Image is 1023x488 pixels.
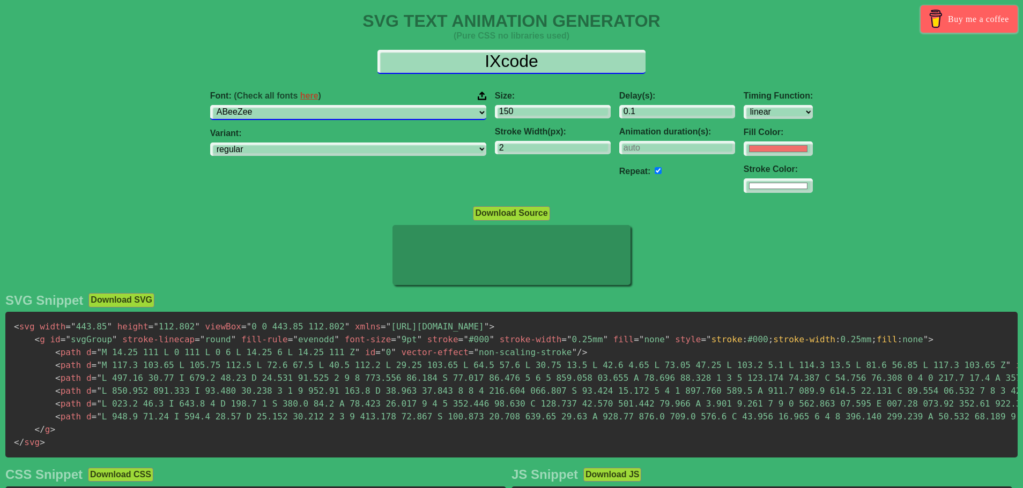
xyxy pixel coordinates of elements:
button: Download JS [583,468,641,482]
span: " [71,321,76,332]
span: " [112,334,117,344]
span: round [195,334,236,344]
span: " [97,373,102,383]
span: </ [14,437,24,447]
span: g [35,334,45,344]
span: height [117,321,149,332]
span: path [55,360,81,370]
span: d [86,386,92,396]
span: : [898,334,903,344]
label: Delay(s): [619,91,735,101]
span: #000 [458,334,494,344]
span: < [55,373,61,383]
span: 0 0 443.85 112.802 [241,321,350,332]
span: ; [871,334,877,344]
span: svg [14,437,40,447]
span: " [97,386,102,396]
span: 0 [375,347,396,357]
span: " [1006,360,1011,370]
span: stroke-width [500,334,562,344]
span: = [92,347,97,357]
input: 100 [495,105,611,118]
span: = [149,321,154,332]
span: = [92,373,97,383]
span: g [35,424,50,434]
span: = [634,334,639,344]
span: = [391,334,396,344]
a: Buy me a coffee [921,5,1018,33]
span: " [334,334,339,344]
input: 0.1s [619,105,735,118]
span: vector-effect [402,347,469,357]
a: here [300,91,318,100]
span: " [345,321,350,332]
span: fill-rule [241,334,288,344]
span: none [634,334,670,344]
span: " [97,347,102,357]
span: d [86,360,92,370]
h2: SVG Snippet [5,293,83,308]
input: Input Text Here [377,50,646,74]
span: d [86,347,92,357]
span: 112.802 [149,321,200,332]
span: = [92,399,97,409]
label: Stroke Width(px): [495,127,611,137]
span: < [55,360,61,370]
span: xmlns [355,321,381,332]
label: Variant: [210,129,486,138]
span: svg [14,321,35,332]
span: stroke [427,334,458,344]
span: > [489,321,494,332]
span: M 117.3 103.65 L 105.75 112.5 L 72.6 67.5 L 40.5 112.2 L 29.25 103.65 L 64.5 57.6 L 30.75 13.5 L ... [92,360,1011,370]
span: </ [35,424,45,434]
span: = [92,411,97,422]
span: = [65,321,71,332]
span: Font: [210,91,321,101]
span: path [55,399,81,409]
span: " [473,347,479,357]
span: " [200,334,205,344]
span: d [86,373,92,383]
span: path [55,386,81,396]
span: " [923,334,929,344]
span: " [572,347,577,357]
span: fill [613,334,634,344]
span: > [50,424,55,434]
span: d [86,411,92,422]
span: = [241,321,247,332]
span: = [92,360,97,370]
span: " [247,321,252,332]
button: Download Source [473,206,550,220]
span: : [743,334,748,344]
span: > [928,334,933,344]
span: non-scaling-stroke [469,347,577,357]
span: id [50,334,60,344]
span: id [365,347,375,357]
span: =" [701,334,711,344]
span: = [92,386,97,396]
span: svgGroup [61,334,117,344]
span: = [375,347,381,357]
span: = [381,321,386,332]
span: " [231,334,236,344]
span: = [195,334,200,344]
button: Download CSS [88,468,153,482]
span: evenodd [288,334,339,344]
span: = [561,334,567,344]
span: " [97,360,102,370]
span: < [55,411,61,422]
span: " [97,411,102,422]
span: " [489,334,494,344]
span: viewBox [205,321,241,332]
span: 443.85 [65,321,112,332]
span: " [484,321,490,332]
label: Size: [495,91,611,101]
img: Upload your font [478,91,486,101]
span: stroke-width [773,334,835,344]
span: = [458,334,464,344]
label: Repeat: [619,167,651,176]
span: " [463,334,469,344]
span: < [14,321,19,332]
span: stroke-linecap [122,334,195,344]
span: " [391,347,396,357]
